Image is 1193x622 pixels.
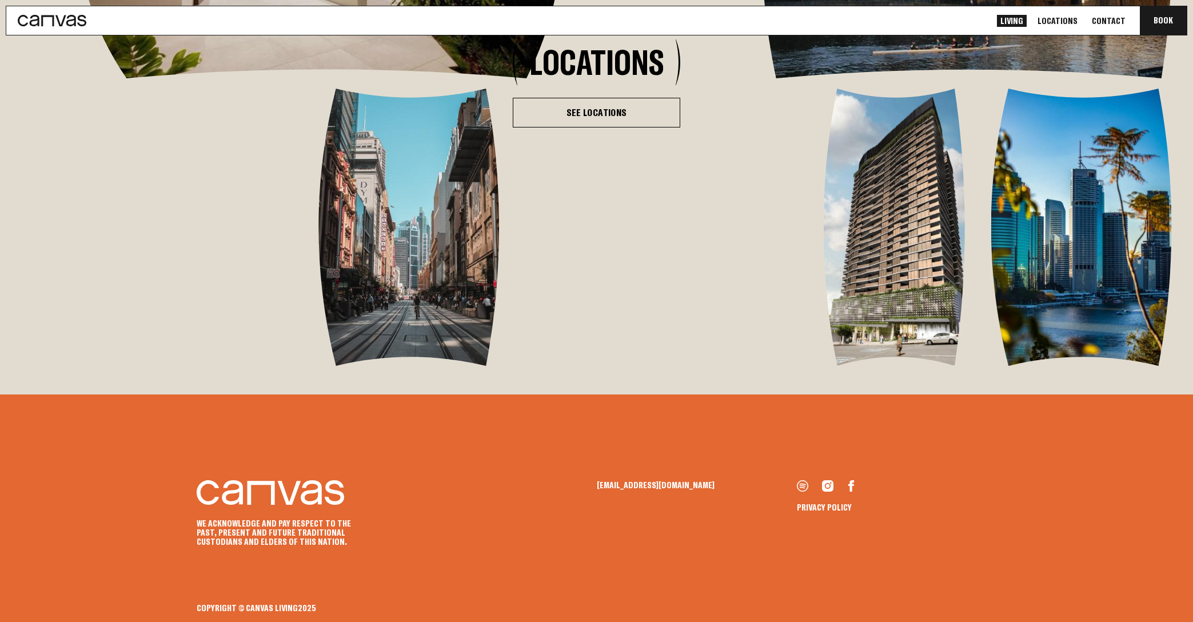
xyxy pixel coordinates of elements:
a: See Locations [513,98,680,127]
a: [EMAIL_ADDRESS][DOMAIN_NAME] [597,480,797,489]
p: We acknowledge and pay respect to the past, present and future Traditional Custodians and Elders ... [197,519,368,546]
a: Contact [1088,15,1129,27]
a: Locations [1034,15,1081,27]
h2: Locations [529,48,664,77]
div: Copyright © Canvas Living 2025 [197,603,997,612]
a: Living [997,15,1027,27]
button: Book [1140,6,1187,35]
a: Privacy Policy [797,503,852,512]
